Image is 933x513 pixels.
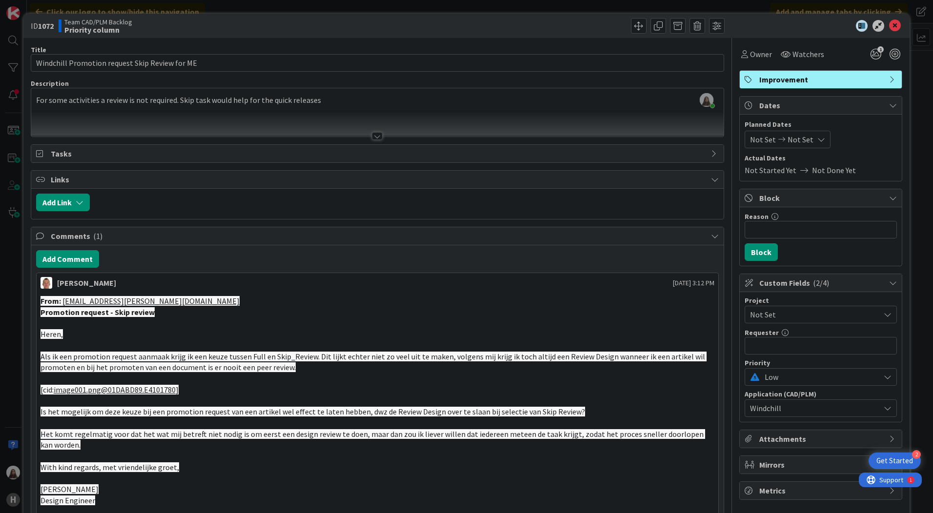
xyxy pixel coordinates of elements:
[64,26,132,34] b: Priority column
[41,407,585,416] span: Is het mogelijk om deze keuze bij een promotion request van een artikel wel effect te laten hebbe...
[745,119,897,130] span: Planned Dates
[41,277,52,289] img: TJ
[750,48,772,60] span: Owner
[759,433,884,445] span: Attachments
[745,164,796,176] span: Not Started Yet
[912,450,921,459] div: 2
[745,243,778,261] button: Block
[745,153,897,163] span: Actual Dates
[759,459,884,471] span: Mirrors
[812,164,856,176] span: Not Done Yet
[41,296,61,306] strong: From:
[745,212,769,221] label: Reason
[41,462,179,472] span: With kind regards, met vriendelijke groet,
[41,385,54,395] span: [cid:
[57,277,116,289] div: [PERSON_NAME]
[750,402,880,414] span: Windchill
[51,148,706,159] span: Tasks
[31,20,54,32] span: ID
[20,1,44,13] span: Support
[51,174,706,185] span: Links
[54,385,176,395] a: image001.png@01DABD89.E4101780
[792,48,824,60] span: Watchers
[93,231,102,241] span: ( 1 )
[750,308,875,321] span: Not Set
[813,278,829,288] span: ( 2/4 )
[700,93,713,107] img: DgKIAU5DK9CW91CGzAAdOQy4yew5ohpQ.jpeg
[759,99,884,111] span: Dates
[41,484,99,494] span: [PERSON_NAME]
[788,134,813,145] span: Not Set
[759,192,884,204] span: Block
[176,385,179,395] span: ]
[745,359,897,366] div: Priority
[765,370,875,384] span: Low
[31,45,46,54] label: Title
[41,329,63,339] span: Heren,
[36,250,99,268] button: Add Comment
[759,485,884,496] span: Metrics
[745,328,779,337] label: Requester
[38,21,54,31] b: 1072
[745,391,897,397] div: Application (CAD/PLM)
[876,456,913,466] div: Get Started
[759,74,884,85] span: Improvement
[64,18,132,26] span: Team CAD/PLM Backlog
[51,4,53,12] div: 1
[41,307,155,317] strong: Promotion request - Skip review
[31,54,724,72] input: type card name here...
[36,194,90,211] button: Add Link
[759,277,884,289] span: Custom Fields
[750,134,776,145] span: Not Set
[869,453,921,469] div: Open Get Started checklist, remaining modules: 2
[62,296,240,306] a: [EMAIL_ADDRESS][PERSON_NAME][DOMAIN_NAME]
[51,230,706,242] span: Comments
[41,352,707,373] span: Als ik een promotion request aanmaak krijg ik een keuze tussen Full en Skip_Review. Dit lijkt ech...
[745,297,897,304] div: Project
[31,79,69,88] span: Description
[36,95,719,106] p: For some activities a review is not required. Skip task would help for the quick releases
[41,429,705,450] span: Het komt regelmatig voor dat het wat mij betreft niet nodig is om eerst een design review te doen...
[673,278,714,288] span: [DATE] 3:12 PM
[877,46,884,53] span: 1
[41,495,95,505] span: Design Engineer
